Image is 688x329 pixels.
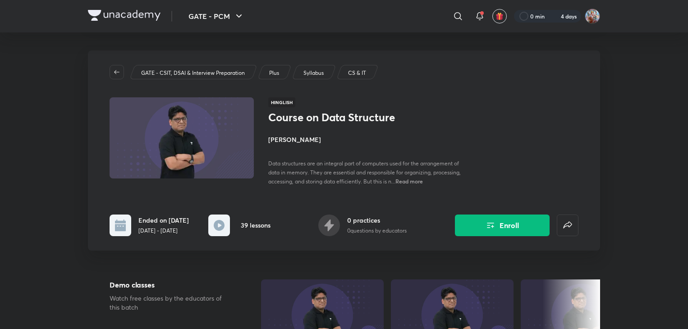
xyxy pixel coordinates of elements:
span: Data structures are an integral part of computers used for the arrangement of data in memory. The... [268,160,461,185]
p: [DATE] - [DATE] [138,227,189,235]
h1: Course on Data Structure [268,111,416,124]
button: GATE - PCM [183,7,250,25]
button: avatar [492,9,507,23]
p: Syllabus [303,69,324,77]
img: Thumbnail [108,96,255,179]
p: GATE - CSIT, DSAI & Interview Preparation [141,69,245,77]
img: avatar [495,12,504,20]
p: CS & IT [348,69,366,77]
h6: 0 practices [347,215,407,225]
a: Syllabus [302,69,326,77]
p: Plus [269,69,279,77]
span: Hinglish [268,97,295,107]
a: GATE - CSIT, DSAI & Interview Preparation [140,69,247,77]
img: streak [550,12,559,21]
h6: 39 lessons [241,220,271,230]
h6: Ended on [DATE] [138,215,189,225]
img: Company Logo [88,10,161,21]
img: Divya [585,9,600,24]
p: Watch free classes by the educators of this batch [110,294,232,312]
a: Company Logo [88,10,161,23]
a: Plus [268,69,281,77]
h4: [PERSON_NAME] [268,135,470,144]
button: Enroll [455,215,550,236]
button: false [557,215,578,236]
span: Read more [395,178,423,185]
a: CS & IT [347,69,368,77]
h5: Demo classes [110,279,232,290]
p: 0 questions by educators [347,227,407,235]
